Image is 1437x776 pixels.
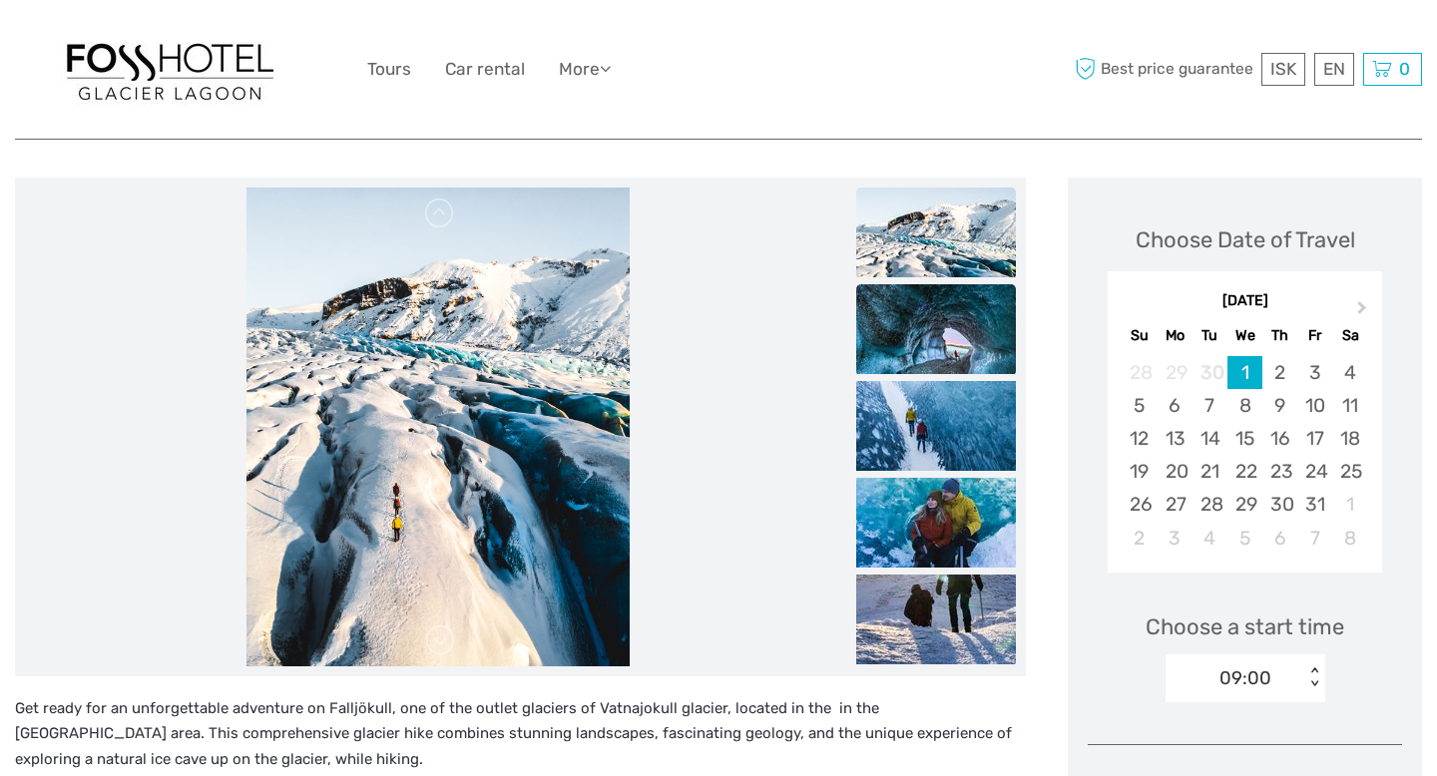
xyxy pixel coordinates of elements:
[1396,59,1413,79] span: 0
[1136,224,1355,255] div: Choose Date of Travel
[1158,389,1193,422] div: Choose Monday, October 6th, 2025
[1193,455,1227,488] div: Choose Tuesday, October 21st, 2025
[1227,522,1262,555] div: Choose Wednesday, November 5th, 2025
[1297,488,1332,521] div: Choose Friday, October 31st, 2025
[1193,322,1227,349] div: Tu
[1297,389,1332,422] div: Choose Friday, October 10th, 2025
[1193,356,1227,389] div: Not available Tuesday, September 30th, 2025
[1158,455,1193,488] div: Choose Monday, October 20th, 2025
[1332,322,1367,349] div: Sa
[1314,53,1354,86] div: EN
[856,284,1016,374] img: 0eb243a0a7e54b0ab0c6614673e2ba76_slider_thumbnail.jpeg
[1297,322,1332,349] div: Fr
[856,575,1016,664] img: 51e583545ab7486a8a1525a10f8ee6fb_slider_thumbnail.jpg
[1332,455,1367,488] div: Choose Saturday, October 25th, 2025
[1071,53,1257,86] span: Best price guarantee
[1193,488,1227,521] div: Choose Tuesday, October 28th, 2025
[1122,522,1157,555] div: Choose Sunday, November 2nd, 2025
[1332,389,1367,422] div: Choose Saturday, October 11th, 2025
[367,55,411,84] a: Tours
[1193,422,1227,455] div: Choose Tuesday, October 14th, 2025
[1122,488,1157,521] div: Choose Sunday, October 26th, 2025
[1227,422,1262,455] div: Choose Wednesday, October 15th, 2025
[1122,455,1157,488] div: Choose Sunday, October 19th, 2025
[1227,322,1262,349] div: We
[1193,522,1227,555] div: Choose Tuesday, November 4th, 2025
[1270,59,1296,79] span: ISK
[1262,322,1297,349] div: Th
[1297,422,1332,455] div: Choose Friday, October 17th, 2025
[230,31,253,55] button: Open LiveChat chat widget
[1305,667,1322,688] div: < >
[445,55,525,84] a: Car rental
[60,34,279,105] img: 1303-6910c56d-1cb8-4c54-b886-5f11292459f5_logo_big.jpg
[1122,422,1157,455] div: Choose Sunday, October 12th, 2025
[1158,488,1193,521] div: Choose Monday, October 27th, 2025
[1332,522,1367,555] div: Choose Saturday, November 8th, 2025
[1227,455,1262,488] div: Choose Wednesday, October 22nd, 2025
[246,188,630,666] img: ae79ec452f064fa780983fb8559077c2_main_slider.jpg
[559,55,611,84] a: More
[1262,522,1297,555] div: Choose Thursday, November 6th, 2025
[1158,422,1193,455] div: Choose Monday, October 13th, 2025
[1108,291,1382,312] div: [DATE]
[1262,389,1297,422] div: Choose Thursday, October 9th, 2025
[1122,356,1157,389] div: Not available Sunday, September 28th, 2025
[1158,356,1193,389] div: Not available Monday, September 29th, 2025
[1262,455,1297,488] div: Choose Thursday, October 23rd, 2025
[1262,356,1297,389] div: Choose Thursday, October 2nd, 2025
[1227,356,1262,389] div: Choose Wednesday, October 1st, 2025
[1262,422,1297,455] div: Choose Thursday, October 16th, 2025
[1297,522,1332,555] div: Choose Friday, November 7th, 2025
[1193,389,1227,422] div: Choose Tuesday, October 7th, 2025
[1348,296,1380,328] button: Next Month
[1227,389,1262,422] div: Choose Wednesday, October 8th, 2025
[856,478,1016,568] img: 33d9448ecd424fc08472abcdfc68d83d_slider_thumbnail.jpg
[1262,488,1297,521] div: Choose Thursday, October 30th, 2025
[15,696,1026,773] p: Get ready for an unforgettable adventure on Falljökull, one of the outlet glaciers of Vatnajokull...
[1158,522,1193,555] div: Choose Monday, November 3rd, 2025
[1122,389,1157,422] div: Choose Sunday, October 5th, 2025
[1114,356,1375,555] div: month 2025-10
[1297,356,1332,389] div: Choose Friday, October 3rd, 2025
[1332,422,1367,455] div: Choose Saturday, October 18th, 2025
[1219,665,1271,691] div: 09:00
[856,381,1016,471] img: 7df5abc3963244af85df8df372dedffb_slider_thumbnail.jpg
[1332,488,1367,521] div: Choose Saturday, November 1st, 2025
[1158,322,1193,349] div: Mo
[1146,611,1344,642] span: Choose a start time
[1122,322,1157,349] div: Su
[1297,455,1332,488] div: Choose Friday, October 24th, 2025
[856,188,1016,277] img: ae79ec452f064fa780983fb8559077c2_slider_thumbnail.jpg
[28,35,226,51] p: We're away right now. Please check back later!
[1332,356,1367,389] div: Choose Saturday, October 4th, 2025
[1227,488,1262,521] div: Choose Wednesday, October 29th, 2025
